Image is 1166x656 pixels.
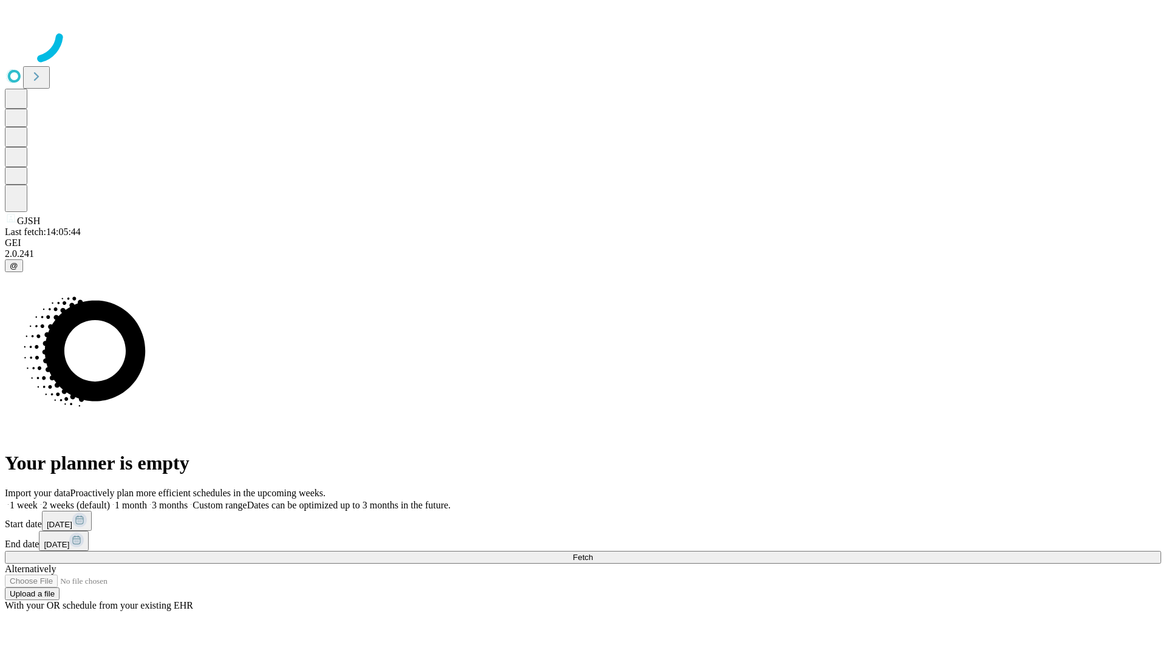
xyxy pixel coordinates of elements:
[115,500,147,510] span: 1 month
[5,531,1161,551] div: End date
[43,500,110,510] span: 2 weeks (default)
[5,564,56,574] span: Alternatively
[5,600,193,610] span: With your OR schedule from your existing EHR
[5,488,70,498] span: Import your data
[5,259,23,272] button: @
[10,261,18,270] span: @
[5,511,1161,531] div: Start date
[5,587,60,600] button: Upload a file
[47,520,72,529] span: [DATE]
[17,216,40,226] span: GJSH
[5,248,1161,259] div: 2.0.241
[39,531,89,551] button: [DATE]
[5,227,81,237] span: Last fetch: 14:05:44
[193,500,247,510] span: Custom range
[10,500,38,510] span: 1 week
[247,500,451,510] span: Dates can be optimized up to 3 months in the future.
[5,551,1161,564] button: Fetch
[5,452,1161,474] h1: Your planner is empty
[42,511,92,531] button: [DATE]
[5,237,1161,248] div: GEI
[152,500,188,510] span: 3 months
[44,540,69,549] span: [DATE]
[70,488,326,498] span: Proactively plan more efficient schedules in the upcoming weeks.
[573,553,593,562] span: Fetch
